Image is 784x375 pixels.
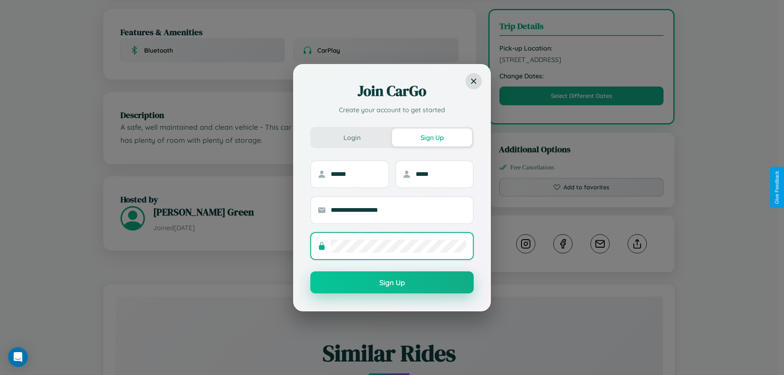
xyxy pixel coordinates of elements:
button: Login [312,129,392,146]
p: Create your account to get started [310,105,474,115]
h2: Join CarGo [310,81,474,101]
div: Open Intercom Messenger [8,347,28,367]
div: Give Feedback [774,171,780,204]
button: Sign Up [392,129,472,146]
button: Sign Up [310,271,474,293]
